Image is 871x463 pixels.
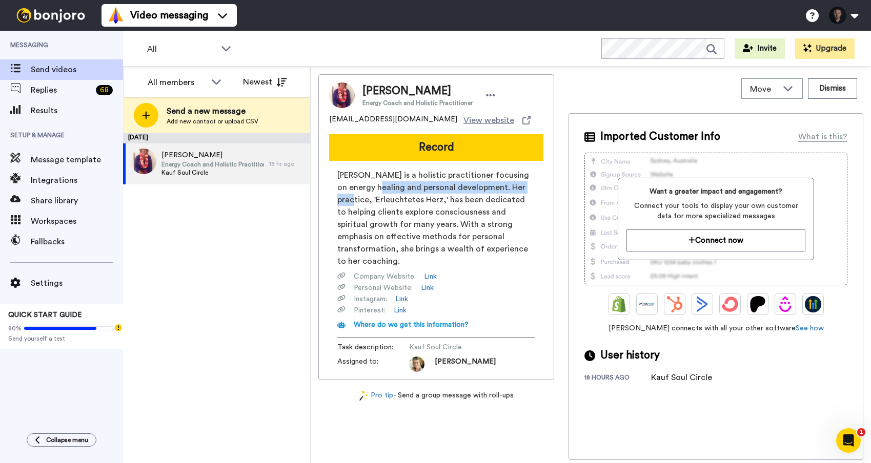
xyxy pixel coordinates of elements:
span: Personal Website : [354,283,413,293]
span: Send videos [31,64,123,76]
span: Results [31,104,123,117]
span: Imported Customer Info [600,129,720,144]
button: Record [329,134,543,161]
img: Ontraport [639,296,655,312]
span: QUICK START GUIDE [8,311,82,319]
button: Newest [235,72,294,92]
img: Image of Elwyna Gudrun Reicher [329,82,355,108]
span: Energy Coach and Holistic Practitioner [161,160,264,169]
span: Company Website : [354,271,416,282]
a: Pro tip [359,390,393,401]
span: Want a greater impact and engagement? [626,186,805,197]
span: Move [750,83,778,95]
div: - Send a group message with roll-ups [318,390,554,401]
span: Pinterest : [354,305,386,315]
button: Connect now [626,229,805,251]
span: Kauf Soul Circle [409,342,507,352]
a: Link [394,305,407,315]
a: Link [424,271,437,282]
span: Task description : [337,342,409,352]
a: Link [395,294,408,304]
span: All [147,43,216,55]
span: Message template [31,154,123,166]
span: Video messaging [130,8,208,23]
img: Hubspot [666,296,683,312]
img: Patreon [750,296,766,312]
button: Collapse menu [27,433,96,447]
img: ActiveCampaign [694,296,711,312]
div: 68 [96,85,113,95]
span: [PERSON_NAME] [161,150,264,160]
img: 8b5d2f21-be10-473b-810f-f5859a1e4f1b.jpg [131,149,156,174]
div: All members [148,76,206,89]
div: 18 hr ago [269,160,305,168]
span: 1 [857,428,865,436]
span: Add new contact or upload CSV [167,117,258,125]
span: Replies [31,84,92,96]
span: [EMAIL_ADDRESS][DOMAIN_NAME] [329,114,457,127]
div: 18 hours ago [584,373,651,384]
img: Shopify [611,296,627,312]
button: Upgrade [795,38,855,59]
div: What is this? [798,131,847,143]
div: [DATE] [123,133,310,143]
span: [PERSON_NAME] [435,356,496,372]
span: Workspaces [31,215,123,227]
div: Tooltip anchor [114,323,123,332]
span: [PERSON_NAME] [362,83,473,99]
span: Energy Coach and Holistic Practitioner [362,99,473,107]
span: Kauf Soul Circle [161,169,264,177]
button: Invite [735,38,785,59]
span: 80% [8,324,22,332]
span: Instagram : [354,294,387,304]
span: Send a new message [167,105,258,117]
span: Settings [31,277,123,289]
span: Share library [31,195,123,207]
img: magic-wand.svg [359,390,369,401]
span: Fallbacks [31,236,123,248]
span: [PERSON_NAME] is a holistic practitioner focusing on energy healing and personal development. Her... [337,169,535,267]
span: Where do we get this information? [354,321,469,328]
a: View website [463,114,531,127]
a: See how [796,325,824,332]
div: Kauf Soul Circle [651,371,712,384]
span: View website [463,114,514,127]
iframe: Intercom live chat [836,428,861,453]
span: Connect your tools to display your own customer data for more specialized messages [626,201,805,221]
img: vm-color.svg [108,7,124,24]
img: bj-logo-header-white.svg [12,8,89,23]
span: Collapse menu [46,436,88,444]
span: User history [600,348,660,363]
span: Assigned to: [337,356,409,372]
span: [PERSON_NAME] connects with all your other software [584,323,847,333]
span: Integrations [31,174,123,186]
img: 35eece9d-476d-4bad-9d3b-70f259bc0c81-1727243446.jpg [409,356,424,372]
button: Dismiss [808,78,857,99]
img: ConvertKit [722,296,738,312]
span: Send yourself a test [8,334,115,343]
a: Link [421,283,434,293]
img: Drip [777,296,794,312]
img: GoHighLevel [805,296,821,312]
